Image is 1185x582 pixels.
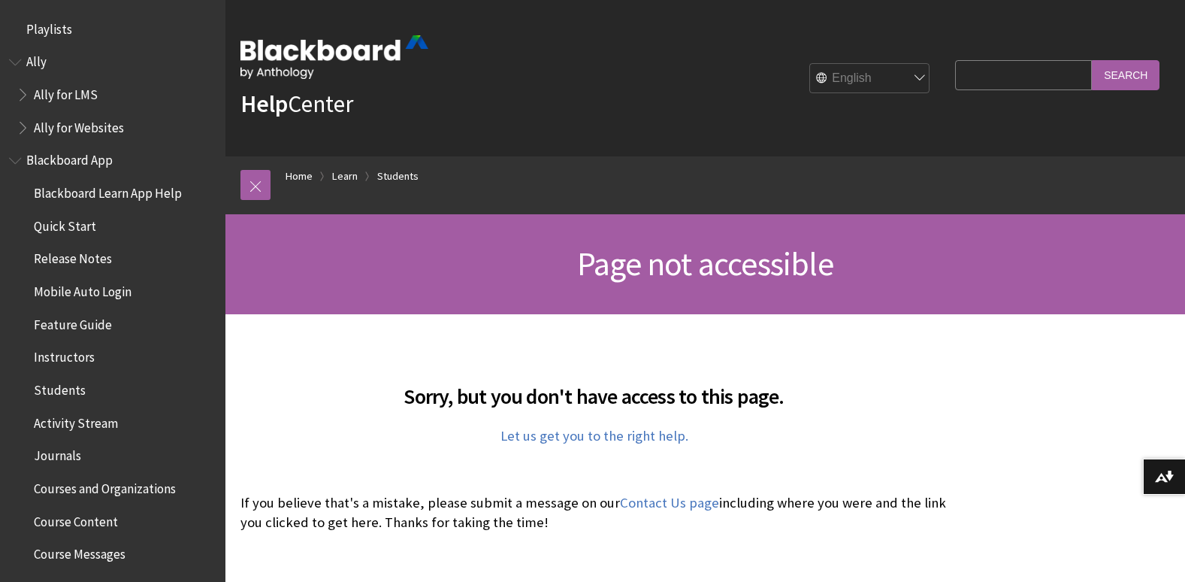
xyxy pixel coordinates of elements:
[34,312,112,332] span: Feature Guide
[34,82,98,102] span: Ally for LMS
[240,493,948,532] p: If you believe that's a mistake, please submit a message on our including where you were and the ...
[240,35,428,79] img: Blackboard by Anthology
[26,50,47,70] span: Ally
[26,148,113,168] span: Blackboard App
[34,279,131,299] span: Mobile Auto Login
[34,542,125,562] span: Course Messages
[34,345,95,365] span: Instructors
[34,411,118,431] span: Activity Stream
[620,494,719,512] a: Contact Us page
[9,50,216,141] nav: Book outline for Anthology Ally Help
[34,247,112,267] span: Release Notes
[1092,60,1159,89] input: Search
[34,377,86,398] span: Students
[9,17,216,42] nav: Book outline for Playlists
[34,180,182,201] span: Blackboard Learn App Help
[286,167,313,186] a: Home
[332,167,358,186] a: Learn
[577,243,833,284] span: Page not accessible
[34,476,176,496] span: Courses and Organizations
[34,214,96,234] span: Quick Start
[810,64,930,94] select: Site Language Selector
[34,444,81,464] span: Journals
[240,89,288,119] strong: Help
[500,427,688,445] a: Let us get you to the right help.
[34,509,118,529] span: Course Content
[240,362,948,412] h2: Sorry, but you don't have access to this page.
[240,89,353,119] a: HelpCenter
[34,115,124,135] span: Ally for Websites
[26,17,72,37] span: Playlists
[377,167,419,186] a: Students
